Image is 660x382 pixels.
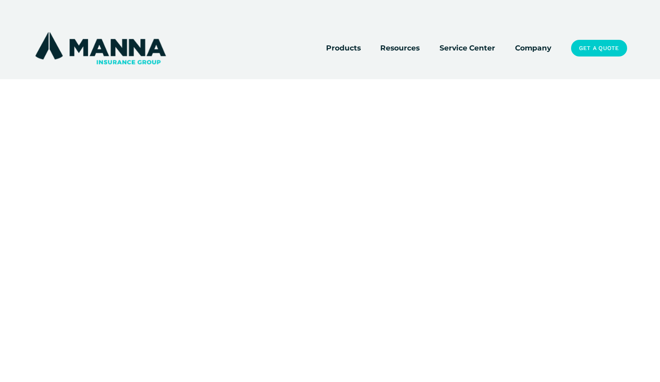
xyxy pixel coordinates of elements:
[515,41,551,54] a: Company
[33,30,168,66] img: Manna Insurance Group
[571,40,627,56] a: Get a Quote
[380,42,420,54] span: Resources
[326,42,361,54] span: Products
[326,41,361,54] a: folder dropdown
[440,41,495,54] a: Service Center
[380,41,420,54] a: folder dropdown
